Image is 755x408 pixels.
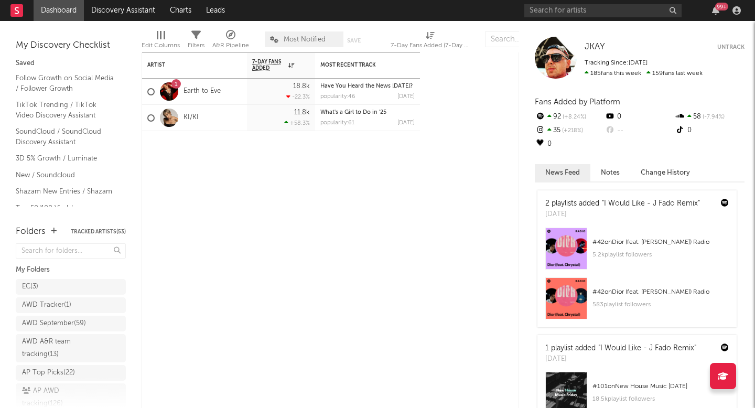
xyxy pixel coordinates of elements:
div: AP Top Picks ( 22 ) [22,367,75,379]
div: A&R Pipeline [212,26,249,57]
a: AWD Tracker(1) [16,297,126,313]
div: +58.3 % [284,120,310,126]
button: Change History [630,164,700,181]
span: 159 fans last week [585,70,703,77]
a: 3D 5% Growth / Luminate [16,153,115,164]
span: +8.24 % [561,114,586,120]
span: -7.94 % [701,114,725,120]
div: # 42 on Dior (feat. [PERSON_NAME]) Radio [592,236,729,249]
div: Artist [147,62,226,68]
div: 2 playlists added [545,198,700,209]
span: JKAY [585,42,605,51]
span: Fans Added by Platform [535,98,620,106]
a: #42onDior (feat. [PERSON_NAME]) Radio583playlist followers [537,277,737,327]
div: [DATE] [397,120,415,126]
div: 0 [605,110,674,124]
div: Saved [16,57,126,70]
div: Filters [188,26,204,57]
div: Edit Columns [142,39,180,52]
div: EC ( 3 ) [22,281,38,293]
span: Most Notified [284,36,326,43]
input: Search... [485,31,564,47]
div: 583 playlist followers [592,298,729,311]
div: AWD Tracker ( 1 ) [22,299,71,312]
div: -22.3 % [286,93,310,100]
div: 7-Day Fans Added (7-Day Fans Added) [391,26,469,57]
a: EC(3) [16,279,126,295]
div: AWD A&R team tracking ( 13 ) [22,336,96,361]
button: Save [347,38,361,44]
div: AWD September ( 59 ) [22,317,86,330]
div: popularity: 46 [320,94,355,100]
div: 0 [675,124,745,137]
input: Search for folders... [16,243,126,259]
span: 7-Day Fans Added [252,59,286,71]
a: Follow Growth on Social Media / Follower Growth [16,72,115,94]
div: # 101 on New House Music [DATE] [592,380,729,393]
a: AP Top Picks(22) [16,365,126,381]
a: JKAY [585,42,605,52]
a: New / Soundcloud [16,169,115,181]
a: Earth to Eve [184,87,221,96]
div: A&R Pipeline [212,39,249,52]
a: KI/KI [184,113,199,122]
button: Untrack [717,42,745,52]
div: Folders [16,226,46,238]
a: Top 50/100 Viral / Spotify/Apple Discovery Assistant [16,202,115,234]
button: 99+ [712,6,719,15]
span: Tracking Since: [DATE] [585,60,648,66]
div: 5.2k playlist followers [592,249,729,261]
div: Filters [188,39,204,52]
a: Have You Heard the News [DATE]? [320,83,413,89]
div: Have You Heard the News Today? [320,83,415,89]
a: "I Would Like - J Fado Remix" [598,345,696,352]
div: 18.8k [293,83,310,90]
span: 185 fans this week [585,70,641,77]
div: 0 [535,137,605,151]
a: "I Would Like - J Fado Remix" [602,200,700,207]
div: Edit Columns [142,26,180,57]
a: What's a Girl to Do in '25 [320,110,386,115]
div: 18.5k playlist followers [592,393,729,405]
button: Notes [590,164,630,181]
span: +218 % [560,128,583,134]
a: SoundCloud / SoundCloud Discovery Assistant [16,126,115,147]
div: [DATE] [545,354,696,364]
div: 92 [535,110,605,124]
div: 7-Day Fans Added (7-Day Fans Added) [391,39,469,52]
a: #42onDior (feat. [PERSON_NAME]) Radio5.2kplaylist followers [537,228,737,277]
a: AWD A&R team tracking(13) [16,334,126,362]
div: # 42 on Dior (feat. [PERSON_NAME]) Radio [592,286,729,298]
a: AWD September(59) [16,316,126,331]
div: 11.8k [294,109,310,116]
div: My Discovery Checklist [16,39,126,52]
div: 1 playlist added [545,343,696,354]
button: Tracked Artists(53) [71,229,126,234]
div: Most Recent Track [320,62,399,68]
a: TikTok Trending / TikTok Video Discovery Assistant [16,99,115,121]
input: Search for artists [524,4,682,17]
div: [DATE] [397,94,415,100]
a: Shazam New Entries / Shazam [16,186,115,197]
button: News Feed [535,164,590,181]
div: What's a Girl to Do in '25 [320,110,415,115]
div: 58 [675,110,745,124]
div: My Folders [16,264,126,276]
div: popularity: 61 [320,120,354,126]
div: -- [605,124,674,137]
div: 99 + [715,3,728,10]
div: [DATE] [545,209,700,220]
div: 35 [535,124,605,137]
